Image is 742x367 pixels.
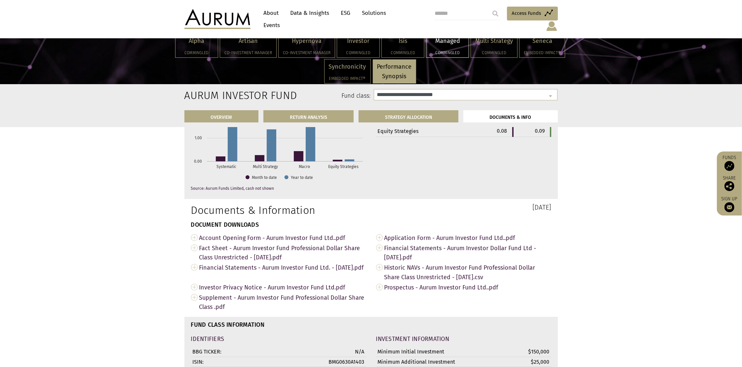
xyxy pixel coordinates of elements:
[338,7,354,19] a: ESG
[341,51,375,55] h5: Commingled
[184,9,251,29] img: Aurum
[224,51,272,55] h5: Co-investment Manager
[184,89,238,102] h2: Aurum Investor Fund
[216,164,236,169] text: Systematic
[489,7,502,20] input: Submit
[431,36,464,46] p: Managed
[191,221,259,228] strong: DOCUMENT DOWNLOADS
[303,347,366,357] td: N/A
[199,243,366,263] span: Fact Sheet - Aurum Investor Fund Professional Dollar Share Class Unrestricted - [DATE].pdf
[184,110,259,122] a: OVERVIEW
[384,243,551,263] span: Financial Statements - Aurum Investor Dollar Fund Ltd - [DATE].pdf
[224,36,272,46] p: Artisan
[191,186,366,191] p: Source: Aurum Funds Limited, cash not shown
[475,125,513,137] td: 0.08
[260,19,280,31] a: Events
[191,347,303,357] td: BBG TICKER:
[384,233,551,243] span: Application Form - Aurum Investor Fund Ltd..pdf
[359,110,458,122] a: STRATEGY ALLOCATION
[376,336,551,342] h4: INVESTMENT INFORMATION
[329,77,366,81] h5: Embedded Impact®
[724,161,734,171] img: Access Funds
[287,7,333,19] a: Data & Insights
[328,164,359,169] text: Equity Strategies
[376,204,551,211] h3: [DATE]
[376,357,488,367] td: Minimum Additional Investment
[475,36,513,46] p: Multi Strategy
[386,36,420,46] p: Isis
[194,159,202,164] text: 0.00
[720,176,739,191] div: Share
[720,196,739,212] a: Sign up
[329,62,366,72] p: Synchronicity
[546,20,558,32] img: account-icon.svg
[199,292,366,312] span: Supplement - Aurum Investor Fund Professional Dollar Share Class .pdf
[720,155,739,171] a: Funds
[191,336,366,342] h4: IDENTIFIERS
[180,36,214,46] p: Alpha
[283,36,331,46] p: Hypernova
[724,202,734,212] img: Sign up to our newsletter
[724,181,734,191] img: Share this post
[191,357,303,367] td: ISIN:
[253,164,278,169] text: Multi Strategy
[507,7,558,20] a: Access Funds
[283,51,331,55] h5: Co-investment Manager
[488,347,551,357] td: $150,000
[488,357,551,367] td: $25,000
[524,36,561,46] p: Seneca
[263,110,354,122] a: RETURN ANALYSIS
[431,51,464,55] h5: Commingled
[180,51,214,55] h5: Commingled
[303,357,366,367] td: BMG0630A1403
[199,282,366,292] span: Investor Privacy Notice - Aurum Investor Fund Ltd.pdf
[291,175,313,180] text: Year to date
[199,233,366,243] span: Account Opening Form - Aurum Investor Fund Ltd..pdf
[341,36,375,46] p: Investor
[384,262,551,282] span: Historic NAVs - Aurum Investor Fund Professional Dollar Share Class Unrestricted - [DATE].csv
[524,51,561,55] h5: Embedded Impact®
[248,92,371,100] label: Fund class:
[512,9,541,17] span: Access Funds
[191,204,366,217] h1: Documents & Information
[359,7,390,19] a: Solutions
[299,164,310,169] text: Macro
[386,51,420,55] h5: Commingled
[260,7,282,19] a: About
[475,51,513,55] h5: Commingled
[377,62,412,81] p: Performance Synopsis
[191,321,265,328] strong: FUND CLASS INFORMATION
[376,347,488,357] td: Minimum Initial Investment
[384,282,551,292] span: Prospectus - Aurum Investor Fund Ltd..pdf
[376,125,475,137] td: Equity Strategies
[199,262,366,273] span: Financial Statements - Aurum Investor Fund Ltd. - [DATE].pdf
[513,125,551,137] td: 0.09
[195,136,202,140] text: 1.00
[252,175,277,180] text: Month to date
